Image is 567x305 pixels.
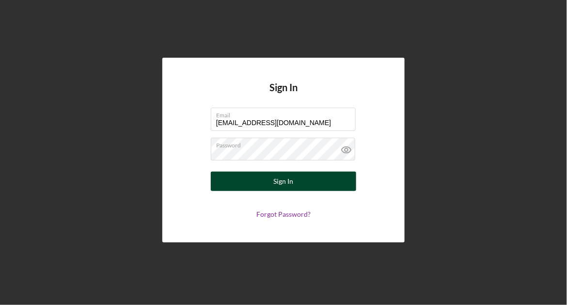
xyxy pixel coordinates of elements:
h4: Sign In [269,82,298,108]
label: Password [216,138,356,149]
label: Email [216,108,356,119]
button: Sign In [211,172,356,191]
a: Forgot Password? [256,210,311,218]
div: Sign In [274,172,294,191]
